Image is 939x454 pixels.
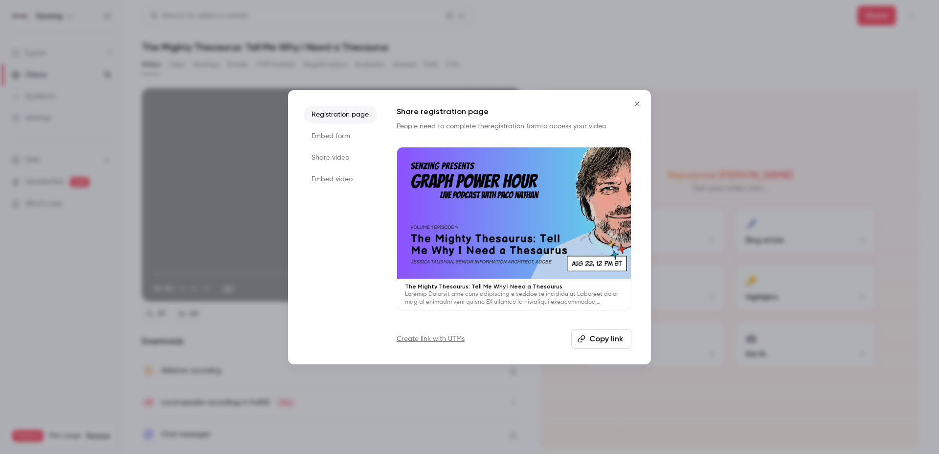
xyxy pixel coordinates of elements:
li: Share video [304,149,377,167]
a: registration form [488,123,541,130]
a: The Mighty Thesaurus: Tell Me Why I Need a ThesaurusLoremip Dolorsit ame cons adipiscing e seddoe... [397,147,631,311]
a: Create link with UTMs [397,334,465,344]
button: Copy link [571,329,631,349]
p: The Mighty Thesaurus: Tell Me Why I Need a Thesaurus [405,283,623,290]
p: People need to complete the to access your video [397,121,631,131]
button: Close [627,94,647,114]
li: Registration page [304,106,377,123]
h1: Share registration page [397,106,631,118]
p: Loremip Dolorsit ame cons adipiscing e seddoe te incididu ut Laboreet dolor mag al enimadm veni q... [405,290,623,306]
li: Embed video [304,170,377,188]
li: Embed form [304,127,377,145]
